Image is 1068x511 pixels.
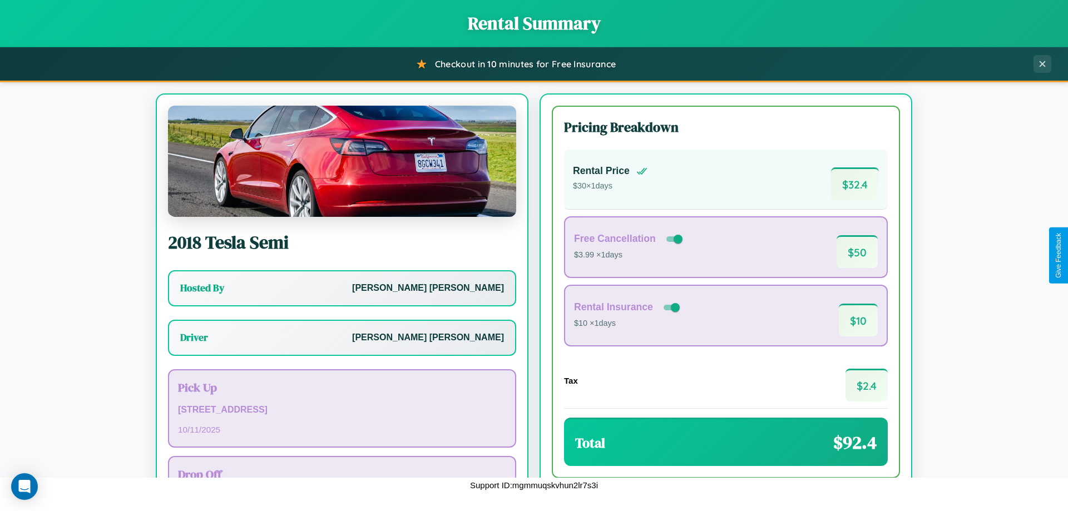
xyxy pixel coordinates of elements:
img: Tesla Semi [168,106,516,217]
h4: Free Cancellation [574,233,656,245]
h1: Rental Summary [11,11,1057,36]
h4: Rental Insurance [574,301,653,313]
h3: Hosted By [180,281,224,295]
p: [PERSON_NAME] [PERSON_NAME] [352,330,504,346]
span: $ 10 [839,304,878,336]
h2: 2018 Tesla Semi [168,230,516,255]
p: $10 × 1 days [574,316,682,331]
h3: Total [575,434,605,452]
p: [STREET_ADDRESS] [178,402,506,418]
span: $ 2.4 [845,369,888,401]
h3: Pricing Breakdown [564,118,888,136]
h3: Pick Up [178,379,506,395]
p: 10 / 11 / 2025 [178,422,506,437]
p: $ 30 × 1 days [573,179,647,194]
span: $ 32.4 [831,167,879,200]
p: [PERSON_NAME] [PERSON_NAME] [352,280,504,296]
h4: Rental Price [573,165,630,177]
span: Checkout in 10 minutes for Free Insurance [435,58,616,70]
div: Open Intercom Messenger [11,473,38,500]
span: $ 92.4 [833,430,877,455]
h3: Drop Off [178,466,506,482]
h3: Driver [180,331,208,344]
span: $ 50 [837,235,878,268]
p: Support ID: mgmmuqskvhun2lr7s3i [470,478,598,493]
p: $3.99 × 1 days [574,248,685,262]
div: Give Feedback [1055,233,1062,278]
h4: Tax [564,376,578,385]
